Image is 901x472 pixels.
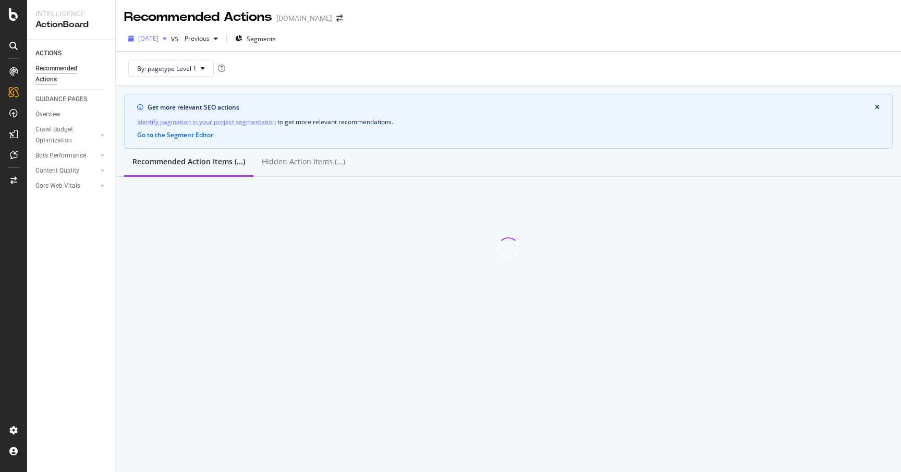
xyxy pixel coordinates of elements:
a: Bots Performance [35,150,98,161]
button: Segments [231,30,280,47]
div: Recommended Actions [124,8,272,26]
a: Core Web Vitals [35,180,98,191]
button: By: pagetype Level 1 [128,60,214,77]
a: Identify pagination in your project segmentation [137,116,276,127]
div: arrow-right-arrow-left [336,15,343,22]
button: close banner [872,102,882,113]
a: ACTIONS [35,48,108,59]
a: Crawl Budget Optimization [35,124,98,146]
span: 2025 Aug. 24th [138,34,159,43]
div: Crawl Budget Optimization [35,124,90,146]
button: Go to the Segment Editor [137,131,213,139]
button: Previous [180,30,222,47]
a: Overview [35,109,108,120]
a: Content Quality [35,165,98,176]
div: Hidden Action Items (...) [262,156,345,167]
span: Previous [180,34,210,43]
div: Recommended Actions [35,63,98,85]
a: Recommended Actions [35,63,108,85]
span: Segments [247,34,276,43]
a: GUIDANCE PAGES [35,94,108,105]
div: GUIDANCE PAGES [35,94,87,105]
div: Bots Performance [35,150,86,161]
div: Intelligence [35,8,107,19]
div: Recommended Action Items (...) [132,156,245,167]
div: Overview [35,109,60,120]
div: Content Quality [35,165,79,176]
div: Core Web Vitals [35,180,80,191]
button: [DATE] [124,30,171,47]
div: to get more relevant recommendations . [137,116,880,127]
div: ACTIONS [35,48,62,59]
div: ActionBoard [35,19,107,31]
div: Get more relevant SEO actions [148,103,875,112]
span: By: pagetype Level 1 [137,64,197,73]
div: [DOMAIN_NAME] [276,13,332,23]
span: vs [171,33,180,44]
div: info banner [124,94,893,149]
